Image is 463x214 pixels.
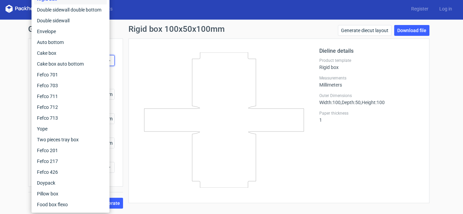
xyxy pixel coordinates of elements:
div: Fefco 217 [34,156,107,167]
div: Double sidewall double bottom [34,4,107,15]
div: Envelope [34,26,107,37]
div: Fefco 713 [34,113,107,123]
span: Generate [100,201,120,206]
span: , Depth : 50 [341,100,361,105]
button: Generate [97,198,123,209]
div: Fefco 701 [34,69,107,80]
div: Cake box [34,48,107,58]
span: Width : 100 [319,100,341,105]
a: Download file [394,25,429,36]
h1: Rigid box 100x50x100mm [128,25,225,33]
div: Rigid box [319,58,421,70]
div: Millimeters [319,75,421,88]
div: Food box flexo [34,199,107,210]
div: Pillow box [34,188,107,199]
span: , Height : 100 [361,100,385,105]
div: Doypack [34,177,107,188]
div: Fefco 712 [34,102,107,113]
label: Outer Dimensions [319,93,421,98]
div: Fefco 703 [34,80,107,91]
div: Fefco 711 [34,91,107,102]
a: Register [406,5,434,12]
div: Fefco 201 [34,145,107,156]
div: Double sidewall [34,15,107,26]
div: Fefco 426 [34,167,107,177]
h2: Dieline details [319,47,421,55]
label: Measurements [319,75,421,81]
div: Cake box auto bottom [34,58,107,69]
div: Yope [34,123,107,134]
a: Log in [434,5,458,12]
label: Paper thickness [319,111,421,116]
div: 1 [319,111,421,123]
label: Product template [319,58,421,63]
div: Two pieces tray box [34,134,107,145]
a: Generate diecut layout [338,25,391,36]
h1: Generate new dieline [28,25,435,33]
div: Auto bottom [34,37,107,48]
